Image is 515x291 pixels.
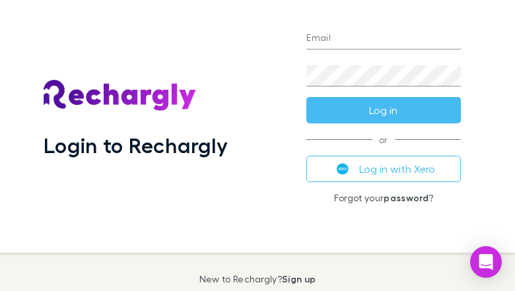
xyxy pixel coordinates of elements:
button: Log in [306,97,460,123]
a: password [384,192,429,203]
div: Open Intercom Messenger [470,246,502,278]
img: Rechargly's Logo [44,80,197,112]
h1: Login to Rechargly [44,133,228,158]
img: Xero's logo [337,163,349,175]
a: Sign up [282,273,316,284]
p: New to Rechargly? [199,274,316,284]
button: Log in with Xero [306,156,460,182]
p: Forgot your ? [306,193,460,203]
span: or [306,139,460,140]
